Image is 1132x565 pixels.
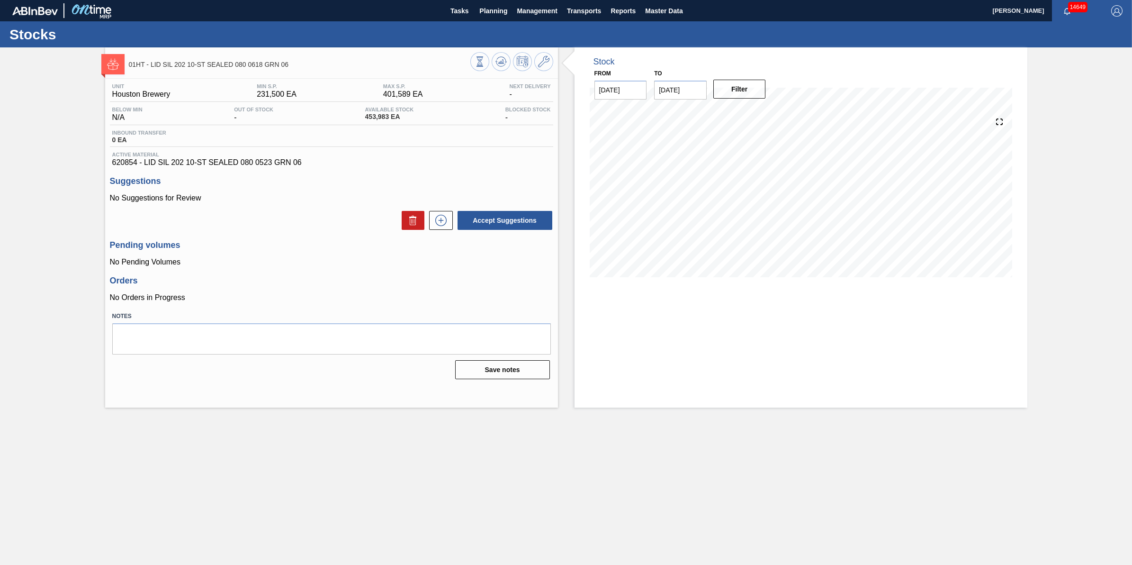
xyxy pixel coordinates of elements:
[455,360,550,379] button: Save notes
[645,5,683,17] span: Master Data
[110,240,553,250] h3: Pending volumes
[470,52,489,71] button: Stocks Overview
[383,90,423,99] span: 401,589 EA
[112,83,171,89] span: Unit
[713,80,766,99] button: Filter
[458,211,552,230] button: Accept Suggestions
[234,107,273,112] span: Out Of Stock
[1111,5,1123,17] img: Logout
[112,310,551,323] label: Notes
[449,5,470,17] span: Tasks
[112,152,551,157] span: Active Material
[503,107,553,122] div: -
[365,107,414,112] span: Available Stock
[365,113,414,120] span: 453,983 EA
[492,52,511,71] button: Update Chart
[12,7,58,15] img: TNhmsLtSVTkK8tSr43FrP2fwEKptu5GPRR3wAAAABJRU5ErkJggg==
[112,90,171,99] span: Houston Brewery
[517,5,557,17] span: Management
[534,52,553,71] button: Go to Master Data / General
[594,81,647,100] input: mm/dd/yyyy
[129,61,470,68] span: 01HT - LID SIL 202 10-ST SEALED 080 0618 GRN 06
[567,5,601,17] span: Transports
[9,29,178,40] h1: Stocks
[654,81,707,100] input: mm/dd/yyyy
[593,57,615,67] div: Stock
[107,58,119,70] img: Ícone
[110,107,145,122] div: N/A
[110,276,553,286] h3: Orders
[110,194,553,202] p: No Suggestions for Review
[453,210,553,231] div: Accept Suggestions
[110,293,553,302] p: No Orders in Progress
[383,83,423,89] span: MAX S.P.
[112,107,143,112] span: Below Min
[513,52,532,71] button: Schedule Inventory
[505,107,551,112] span: Blocked Stock
[424,211,453,230] div: New suggestion
[479,5,507,17] span: Planning
[510,83,551,89] span: Next Delivery
[112,137,166,144] span: 0 EA
[1068,2,1087,12] span: 14649
[594,70,611,77] label: From
[232,107,276,122] div: -
[611,5,636,17] span: Reports
[257,83,296,89] span: MIN S.P.
[397,211,424,230] div: Delete Suggestions
[1052,4,1082,18] button: Notifications
[257,90,296,99] span: 231,500 EA
[654,70,662,77] label: to
[110,176,553,186] h3: Suggestions
[112,158,551,167] span: 620854 - LID SIL 202 10-ST SEALED 080 0523 GRN 06
[112,130,166,136] span: Inbound Transfer
[507,83,553,99] div: -
[110,258,553,266] p: No Pending Volumes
